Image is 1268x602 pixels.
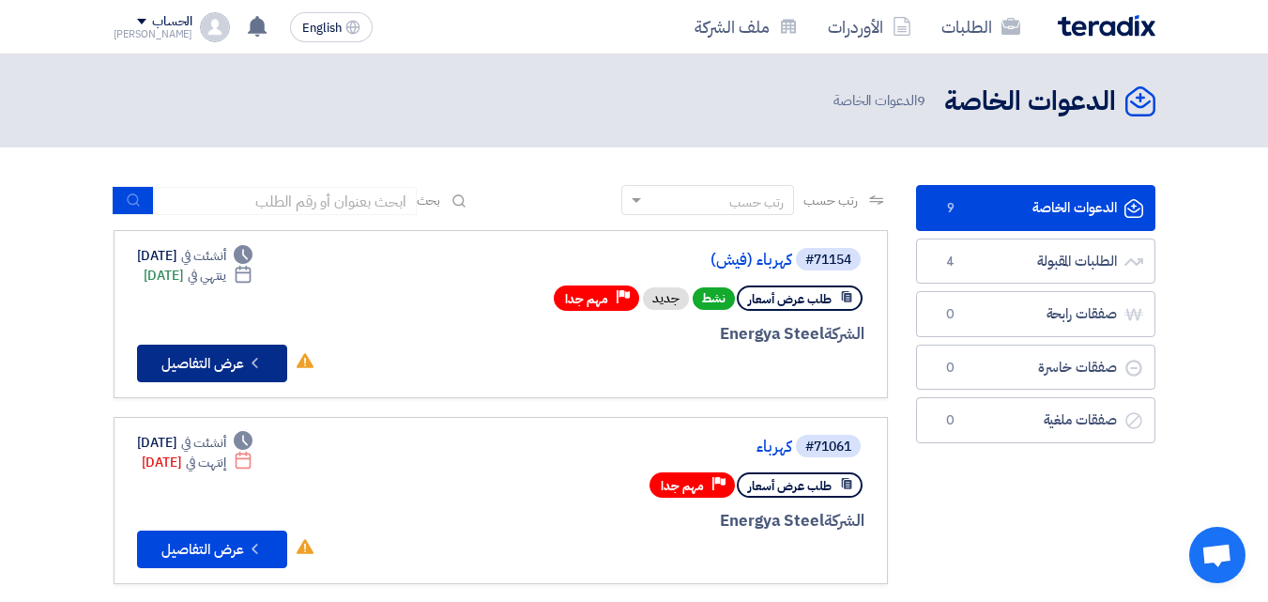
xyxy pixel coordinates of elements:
img: Teradix logo [1058,15,1155,37]
a: كهرباء [417,439,792,455]
div: Energya Steel [413,509,864,533]
div: [DATE] [137,433,253,453]
a: الطلبات [926,5,1035,49]
h2: الدعوات الخاصة [944,84,1116,120]
a: صفقات ملغية0 [916,397,1155,443]
span: 0 [940,305,962,324]
div: #71061 [805,440,851,454]
div: [DATE] [142,453,253,472]
span: رتب حسب [803,191,857,210]
span: English [302,22,342,35]
a: ملف الشركة [680,5,813,49]
a: الأوردرات [813,5,926,49]
img: profile_test.png [200,12,230,42]
div: [DATE] [144,266,253,286]
div: [DATE] [137,246,253,266]
div: [PERSON_NAME] [114,29,193,39]
div: Energya Steel [413,322,864,347]
div: رتب حسب [729,193,784,212]
a: كهرباء (فيش) [417,252,792,269]
div: الحساب [152,14,192,30]
button: English [290,12,373,42]
span: أنشئت في [181,246,226,266]
a: صفقات خاسرة0 [916,345,1155,391]
div: جديد [643,287,689,310]
span: الشركة [824,322,864,346]
span: 9 [917,90,925,111]
a: صفقات رابحة0 [916,291,1155,337]
span: طلب عرض أسعار [748,290,832,308]
span: الدعوات الخاصة [833,90,929,112]
span: ينتهي في [188,266,226,286]
span: 0 [940,411,962,430]
span: بحث [417,191,441,210]
a: الدعوات الخاصة9 [916,185,1155,231]
button: عرض التفاصيل [137,531,287,568]
input: ابحث بعنوان أو رقم الطلب [154,187,417,215]
span: مهم جدا [661,477,704,495]
div: #71154 [805,254,851,267]
span: إنتهت في [186,453,226,472]
span: 0 [940,359,962,378]
span: نشط [693,287,735,310]
span: الشركة [824,509,864,533]
button: عرض التفاصيل [137,345,287,382]
span: 4 [940,253,962,271]
span: طلب عرض أسعار [748,477,832,495]
span: أنشئت في [181,433,226,453]
a: الطلبات المقبولة4 [916,239,1155,285]
span: 9 [940,199,962,218]
a: Open chat [1189,527,1245,583]
span: مهم جدا [565,290,608,308]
